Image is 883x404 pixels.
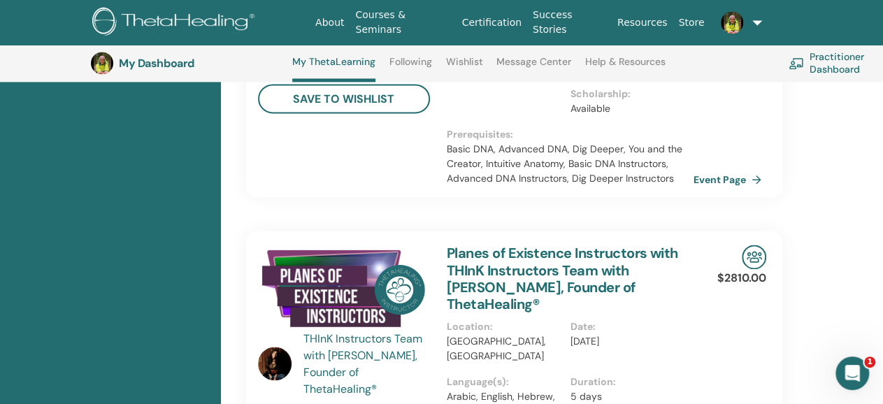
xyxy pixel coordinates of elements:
[258,245,430,334] img: Planes of Existence Instructors
[570,319,685,333] p: Date :
[310,10,350,36] a: About
[292,56,375,82] a: My ThetaLearning
[717,269,766,286] p: $2810.00
[585,56,666,78] a: Help & Resources
[91,52,113,74] img: default.jpg
[527,2,612,43] a: Success Stories
[447,142,694,186] p: Basic DNA, Advanced DNA, Dig Deeper, You and the Creator, Intuitive Anatomy, Basic DNA Instructor...
[570,389,685,403] p: 5 days
[456,10,526,36] a: Certification
[446,56,483,78] a: Wishlist
[447,333,562,363] p: [GEOGRAPHIC_DATA], [GEOGRAPHIC_DATA]
[570,374,685,389] p: Duration :
[570,87,685,101] p: Scholarship :
[350,2,456,43] a: Courses & Seminars
[447,127,694,142] p: Prerequisites :
[694,169,767,190] a: Event Page
[789,57,804,68] img: chalkboard-teacher.svg
[496,56,571,78] a: Message Center
[570,101,685,116] p: Available
[864,356,875,368] span: 1
[258,84,430,113] button: save to wishlist
[447,244,678,312] a: Planes of Existence Instructors with THInK Instructors Team with [PERSON_NAME], Founder of ThetaH...
[742,245,766,269] img: In-Person Seminar
[570,333,685,348] p: [DATE]
[92,7,259,38] img: logo.png
[119,57,259,70] h3: My Dashboard
[258,347,292,380] img: default.jpg
[673,10,710,36] a: Store
[303,330,433,397] a: THInK Instructors Team with [PERSON_NAME], Founder of ThetaHealing®
[612,10,673,36] a: Resources
[447,319,562,333] p: Location :
[721,11,743,34] img: default.jpg
[835,356,869,390] iframe: Intercom live chat
[389,56,432,78] a: Following
[447,374,562,389] p: Language(s) :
